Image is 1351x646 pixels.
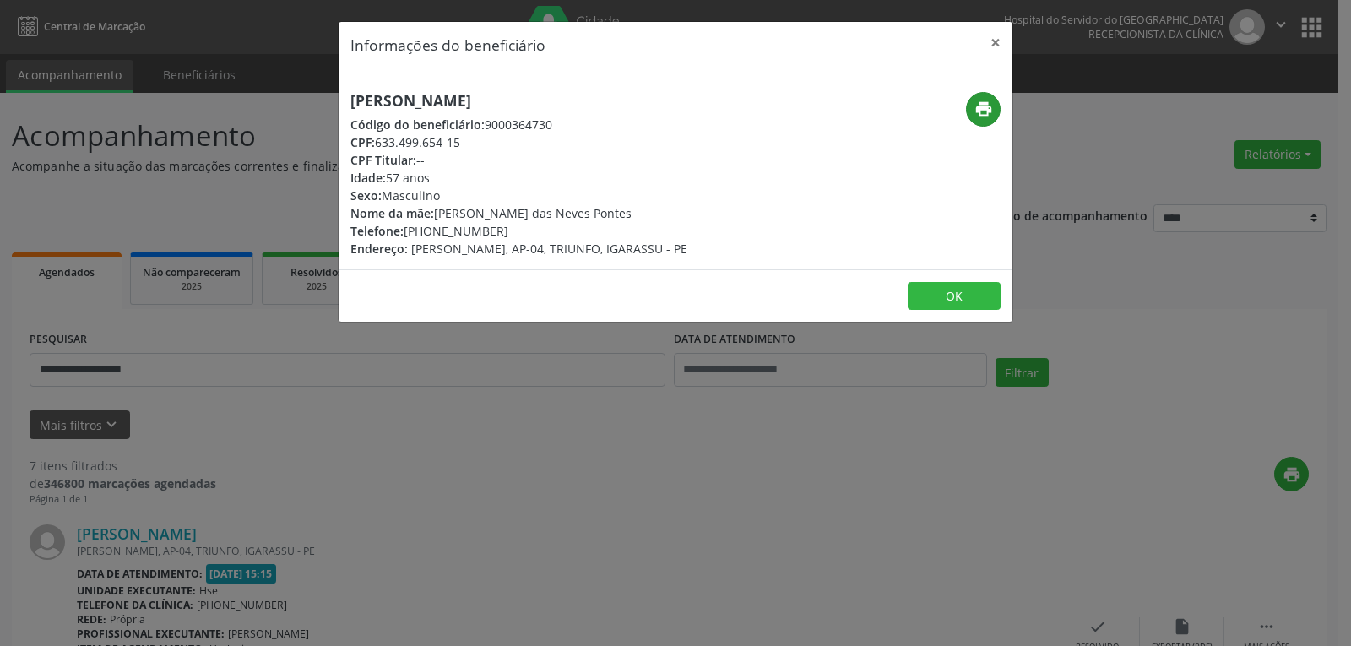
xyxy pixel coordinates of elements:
button: print [966,92,1001,127]
span: Telefone: [350,223,404,239]
div: [PHONE_NUMBER] [350,222,687,240]
div: [PERSON_NAME] das Neves Pontes [350,204,687,222]
button: Close [979,22,1012,63]
span: Endereço: [350,241,408,257]
span: CPF Titular: [350,152,416,168]
span: Idade: [350,170,386,186]
div: 57 anos [350,169,687,187]
span: CPF: [350,134,375,150]
span: Nome da mãe: [350,205,434,221]
div: 9000364730 [350,116,687,133]
i: print [974,100,993,118]
span: Código do beneficiário: [350,117,485,133]
div: 633.499.654-15 [350,133,687,151]
button: OK [908,282,1001,311]
h5: [PERSON_NAME] [350,92,687,110]
div: -- [350,151,687,169]
h5: Informações do beneficiário [350,34,545,56]
span: [PERSON_NAME], AP-04, TRIUNFO, IGARASSU - PE [411,241,687,257]
div: Masculino [350,187,687,204]
span: Sexo: [350,187,382,204]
